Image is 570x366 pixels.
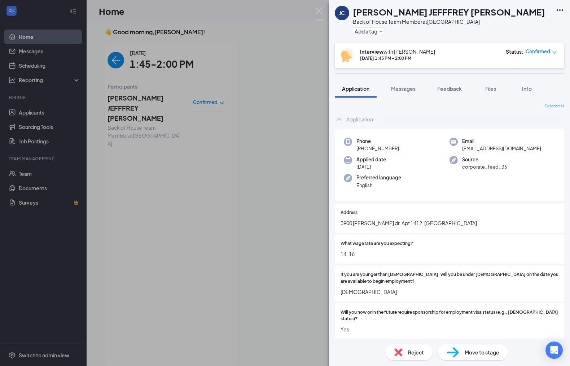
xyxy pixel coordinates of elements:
span: corporate_feed_36 [462,163,507,170]
div: Open Intercom Messenger [545,342,563,359]
span: Feedback [437,85,462,92]
span: Address [341,209,358,216]
div: [DATE] 1:45 PM - 2:00 PM [360,55,435,61]
div: Application [346,116,373,123]
span: Yes [341,325,558,333]
span: If you are younger than [DEMOGRAPHIC_DATA], will you be under [DEMOGRAPHIC_DATA] on the date you ... [341,271,558,285]
h1: [PERSON_NAME] JEFFFREY [PERSON_NAME] [353,6,545,18]
span: [DATE] [356,163,386,170]
span: Source [462,156,507,163]
span: Move to stage [465,348,499,356]
svg: Ellipses [556,6,564,14]
svg: Plus [379,29,383,34]
span: Applied date [356,156,386,163]
span: Application [342,85,369,92]
span: Email [462,138,541,145]
span: Will you now or in the future require sponsorship for employment visa status (e.g., [DEMOGRAPHIC_... [341,309,558,323]
span: What wage rate are you expecting? [341,240,413,247]
span: 14-16 [341,250,558,258]
div: with [PERSON_NAME] [360,48,435,55]
div: JC [339,9,345,17]
span: Reject [408,348,424,356]
span: Phone [356,138,399,145]
div: Status : [506,48,523,55]
span: Preferred language [356,174,401,181]
b: Interview [360,48,383,55]
span: [DEMOGRAPHIC_DATA] [341,288,558,296]
span: Confirmed [526,48,550,55]
span: Info [522,85,532,92]
div: Back of House Team Member at [GEOGRAPHIC_DATA] [353,18,545,25]
span: Collapse all [544,103,564,109]
span: 3900 [PERSON_NAME] dr. Apt 1412. [GEOGRAPHIC_DATA] [341,219,558,227]
span: Messages [391,85,416,92]
svg: ChevronUp [335,115,343,124]
span: [PHONE_NUMBER] [356,145,399,152]
span: down [552,50,557,55]
span: English [356,182,401,189]
span: [EMAIL_ADDRESS][DOMAIN_NAME] [462,145,541,152]
button: PlusAdd a tag [353,27,385,35]
span: Files [485,85,496,92]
